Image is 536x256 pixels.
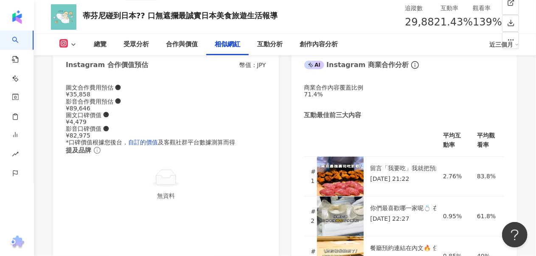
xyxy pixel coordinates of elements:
img: 你們最喜歡哪一家呢💍 在日本挑婚戒真的太難了🥲 第一家跟第二家工作室都需要提前預約 位置在超有品味的代代木上原 還能順便深度逛街跟吃美食❤️ 第三家在東京的JK PLANET戒指店中有設櫃🕊️ ... [317,197,364,236]
div: 互動分析 [257,39,283,50]
div: 受眾分析 [123,39,149,50]
div: 合作與價值 [166,39,198,50]
a: search [12,31,29,56]
div: AI [304,61,325,69]
img: KOL Avatar [51,4,76,30]
div: 總覽 [94,39,107,50]
div: *口碑價值根據您後台， 及客觀社群平台數據測算而得 [66,139,266,146]
div: 創作內容分析 [300,39,338,50]
a: 自訂的價值 [128,139,158,146]
div: 2.76% [443,172,463,181]
div: 71.4% [304,91,505,98]
div: 平均互動率 [443,131,463,149]
div: ¥4,479 [66,118,266,125]
div: 83.8% [477,172,497,181]
img: chrome extension [9,236,25,249]
div: 餐廳預約連結在內文🔥 住東京9年吃過最好吃的Omakase 第一次體會到簡單的食材也能如此好吃 比好多差不多價位甚至更貴的都還厲害✨ 預約方式超簡單 可以直接從Google地圖的預約連結中預約 ... [370,243,430,253]
div: 近三個月 [489,38,519,51]
div: 觀看率 [473,3,502,13]
span: info-circle [410,60,420,70]
div: Instagram 合作價值預估 [66,60,148,70]
div: 蒂芬尼碰到日本?? 口無遮攔最誠實日本美食旅遊生活報導 [83,10,278,21]
div: 提及品牌 [66,146,91,155]
div: 追蹤數 [405,3,441,13]
div: 61.8% [477,211,497,221]
img: logo icon [10,10,24,24]
div: 幣值：JPY [239,62,266,68]
div: 影音合作費用預估 [66,98,266,105]
div: 商業合作內容覆蓋比例 [304,84,505,91]
div: 互動最佳前三大內容 [304,111,362,120]
div: 0.95% [443,211,463,221]
div: ¥35,858 [66,91,266,98]
div: Instagram 商業合作分析 [304,60,409,70]
p: [DATE] 21:22 [370,174,430,183]
div: ¥89,646 [66,105,266,112]
div: 平均觀看率 [477,131,497,149]
iframe: Help Scout Beacon - Open [502,222,528,248]
span: 29,882 [405,16,441,28]
div: 相似網紅 [215,39,240,50]
div: 影音口碑價值 [66,125,266,132]
div: ¥82,975 [66,132,266,139]
div: 互動率 [441,3,473,13]
div: 無資料 [69,191,263,200]
div: 你們最喜歡哪一家呢💍 在日本挑婚戒真的太難了🥲 第一家跟第二家工作室都需要提前預約 位置在超有品味的代代木上原 還能順便深度逛街跟吃美食❤️ 第三家在東京的JK PLANET戒指店中有設櫃🕊️ ... [370,203,430,213]
img: 留言「我要吃」我就把預約連結跟優惠碼傳給你🔥（帳號鎖起來的人，麻煩私訊我索取🙏） 來東京如果想實現握壽司自由 那這家絕對是首選 以吃到飽的標準來說品質算是非常好 尤其是鮭魚、黑鮪魚中腹、鰤魚新鮮... [317,157,364,196]
span: rise [12,146,19,165]
span: 139% [473,14,502,31]
span: 1.43% [441,14,473,31]
p: [DATE] 22:27 [370,214,430,223]
span: info-circle [93,146,102,155]
div: 留言「我要吃」我就把預約連結跟優惠碼傳給你🔥（帳號鎖起來的人，麻煩私訊我索取🙏） 來東京如果想實現握壽司自由 那這家絕對是首選 以吃到飽的標準來說品質算是非常好 尤其是鮭魚、黑鮪魚中腹、鰤魚新鮮... [370,163,430,173]
div: 圖文合作費用預估 [66,84,266,91]
div: 圖文口碑價值 [66,112,266,118]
